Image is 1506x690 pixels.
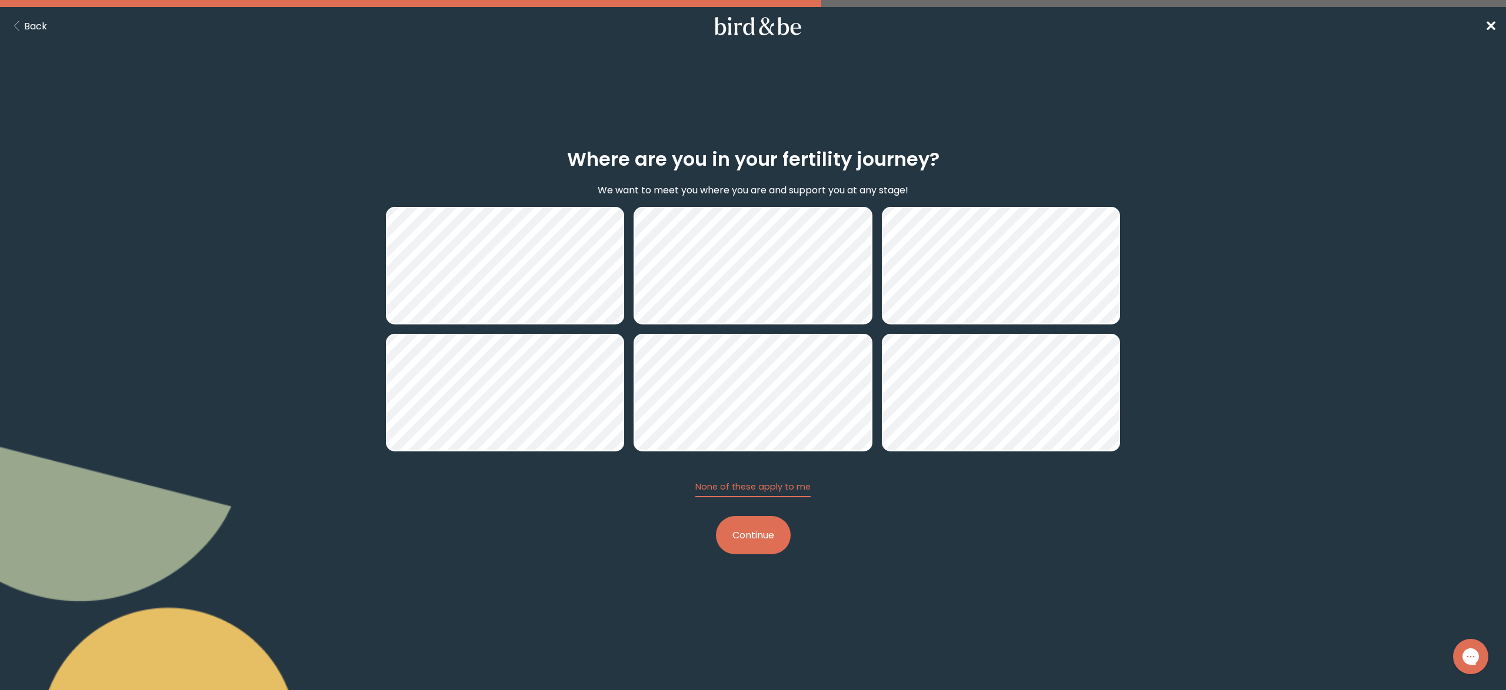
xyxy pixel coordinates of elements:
button: Continue [716,516,791,554]
p: We want to meet you where you are and support you at any stage! [598,183,908,197]
h2: Where are you in your fertility journey? [567,145,939,173]
a: ✕ [1485,16,1497,36]
button: None of these apply to me [695,481,811,497]
iframe: Gorgias live chat messenger [1447,635,1494,678]
button: Back Button [9,19,47,34]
